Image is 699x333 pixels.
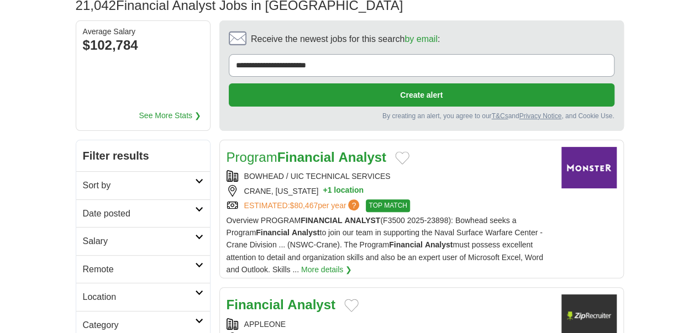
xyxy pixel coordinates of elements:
span: Receive the newest jobs for this search : [251,32,440,46]
h2: Location [83,290,195,304]
span: TOP MATCH [366,199,409,212]
img: Company logo [561,147,617,188]
strong: Analyst [425,240,453,249]
a: Sort by [76,171,210,199]
button: +1 location [323,185,364,197]
a: T&Cs [491,112,508,120]
strong: Analyst [287,297,335,312]
button: Add to favorite jobs [344,299,359,312]
button: Add to favorite jobs [395,151,409,165]
div: BOWHEAD / UIC TECHNICAL SERVICES [227,170,553,182]
strong: Financial [277,150,335,165]
span: Overview PROGRAM (F3500 2025-23898): Bowhead seeks a Program to join our team in supporting the N... [227,216,543,274]
a: More details ❯ [301,263,352,276]
a: by email [404,34,438,44]
strong: Analyst [338,150,386,165]
span: + [323,185,327,197]
div: By creating an alert, you agree to our and , and Cookie Use. [229,111,614,121]
div: Average Salary [83,28,203,35]
strong: Financial [227,297,284,312]
strong: FINANCIAL [301,216,342,225]
strong: ANALYST [344,216,380,225]
a: Privacy Notice [519,112,561,120]
span: $80,467 [290,201,318,210]
button: Create alert [229,83,614,107]
a: See More Stats ❯ [139,109,201,121]
a: Remote [76,255,210,283]
a: Financial Analyst [227,297,335,312]
h2: Sort by [83,178,195,193]
h2: Filter results [76,140,210,171]
a: ProgramFinancial Analyst [227,150,386,165]
h2: Salary [83,234,195,249]
span: ? [348,199,359,210]
div: APPLEONE [227,318,553,330]
h2: Date posted [83,207,195,221]
div: CRANE, [US_STATE] [227,185,553,197]
a: ESTIMATED:$80,467per year? [244,199,362,212]
h2: Remote [83,262,195,277]
strong: Analyst [292,228,320,237]
a: Location [76,283,210,311]
strong: Financial [256,228,290,237]
div: $102,784 [83,35,203,55]
a: Date posted [76,199,210,228]
a: Salary [76,227,210,255]
h2: Category [83,318,195,332]
strong: Financial [389,240,423,249]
